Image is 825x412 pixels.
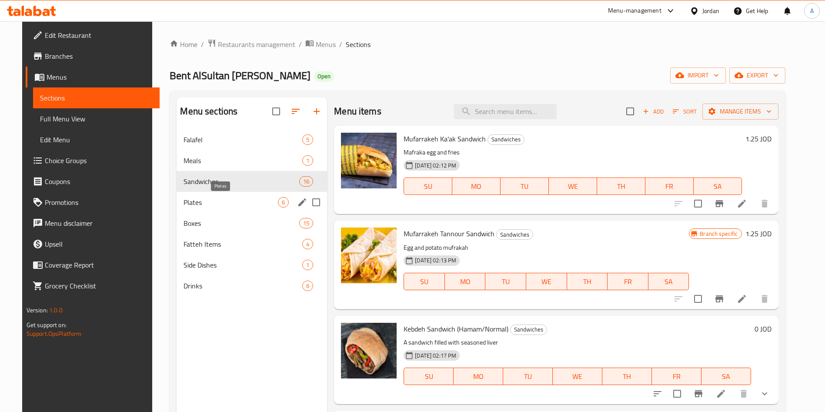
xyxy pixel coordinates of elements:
span: Side Dishes [184,260,302,270]
a: Full Menu View [33,108,160,129]
button: MO [454,368,503,385]
span: Bent AlSultan [PERSON_NAME] [170,66,311,85]
span: WE [530,275,564,288]
div: Meals1 [177,150,327,171]
button: SA [701,368,751,385]
button: export [729,67,785,84]
span: import [677,70,719,81]
button: TH [597,178,645,195]
a: Edit Restaurant [26,25,160,46]
span: 1.0.0 [50,305,63,316]
div: Menu-management [608,6,661,16]
div: items [299,176,313,187]
span: MO [457,370,500,383]
span: FR [649,180,690,193]
button: SU [404,178,452,195]
button: FR [608,273,648,290]
span: 16 [300,178,313,186]
span: MO [456,180,497,193]
span: Mufarrakeh Ka'ak Sandwich [404,132,486,145]
span: SA [705,370,748,383]
span: Branches [45,51,153,61]
span: [DATE] 02:17 PM [411,352,460,360]
span: SU [407,275,441,288]
button: WE [526,273,567,290]
a: Home [170,39,197,50]
a: Edit Menu [33,129,160,150]
span: Edit Restaurant [45,30,153,40]
button: delete [754,193,775,214]
span: Plates [184,197,278,208]
span: FR [655,370,698,383]
span: TH [571,275,605,288]
nav: breadcrumb [170,39,785,50]
span: MO [448,275,482,288]
span: [DATE] 02:12 PM [411,161,460,170]
button: Sort [671,105,699,118]
span: Full Menu View [40,114,153,124]
img: Mufarrakeh Tannour Sandwich [341,228,397,283]
a: Branches [26,46,160,67]
button: TH [602,368,652,385]
a: Edit menu item [737,198,747,209]
span: Select to update [689,194,707,213]
div: Plates6edit [177,192,327,213]
li: / [201,39,204,50]
span: Sandwiches [488,134,524,144]
span: Version: [27,305,48,316]
a: Promotions [26,192,160,213]
span: Restaurants management [218,39,295,50]
span: 15 [300,219,313,228]
span: Boxes [184,218,299,228]
span: export [736,70,778,81]
span: Choice Groups [45,155,153,166]
div: Drinks6 [177,275,327,296]
span: Add [641,107,665,117]
button: SA [648,273,689,290]
span: Manage items [709,106,772,117]
span: 1 [303,157,313,165]
span: Sandwiches [511,325,547,335]
span: Upsell [45,239,153,249]
span: Edit Menu [40,134,153,145]
button: FR [652,368,701,385]
p: Egg and potato mufrakah [404,242,689,253]
button: TU [485,273,526,290]
div: items [302,281,313,291]
button: WE [549,178,597,195]
span: Sort items [667,105,702,118]
button: MO [445,273,486,290]
span: 4 [303,240,313,248]
div: Open [314,71,334,82]
span: Sandwiches [497,230,533,240]
span: FR [611,275,645,288]
button: TU [501,178,549,195]
button: TU [503,368,553,385]
span: Select all sections [267,102,285,121]
span: Menu disclaimer [45,218,153,228]
button: Branch-specific-item [709,288,730,309]
div: Boxes15 [177,213,327,234]
button: Add section [306,101,327,122]
div: Sandwiches [488,134,524,145]
button: FR [645,178,694,195]
a: Choice Groups [26,150,160,171]
h6: 1.25 JOD [745,228,772,240]
button: SU [404,368,454,385]
div: Sandwiches [496,229,533,240]
button: show more [754,383,775,404]
span: Meals [184,155,302,166]
div: Fatteh Items [184,239,302,249]
span: SA [697,180,738,193]
div: items [299,218,313,228]
a: Coverage Report [26,255,160,275]
a: Grocery Checklist [26,275,160,296]
button: Branch-specific-item [688,383,709,404]
div: Fatteh Items4 [177,234,327,255]
span: Mufarrakeh Tannour Sandwich [404,227,494,240]
li: / [339,39,342,50]
a: Restaurants management [207,39,295,50]
span: Sandwiches [184,176,299,187]
h2: Menu items [334,105,381,118]
span: Menus [316,39,336,50]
